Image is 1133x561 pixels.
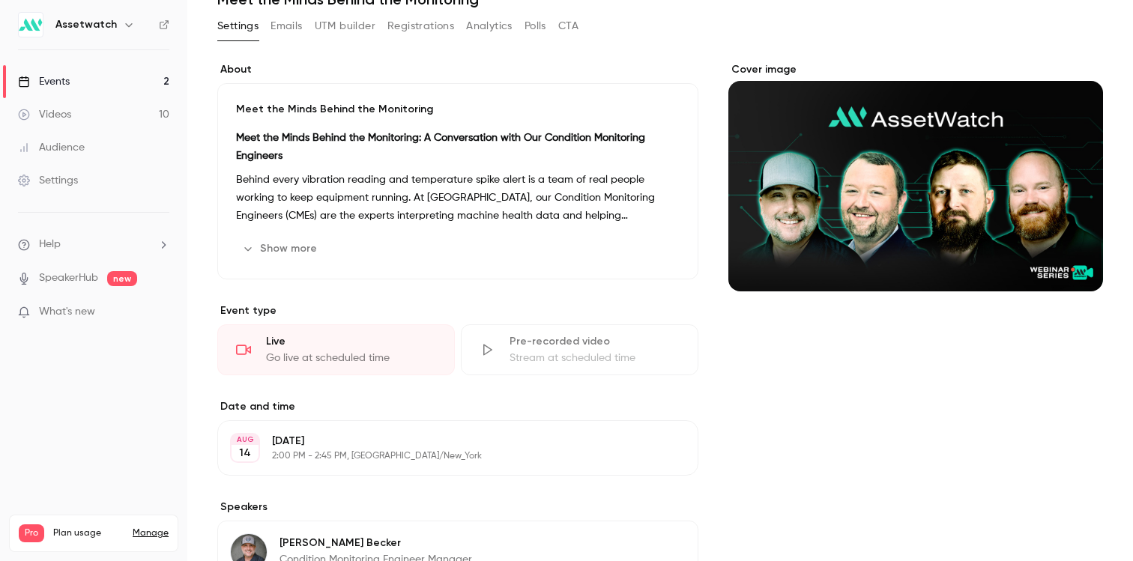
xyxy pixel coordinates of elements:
div: Pre-recorded video [510,334,680,349]
label: About [217,62,698,77]
label: Date and time [217,399,698,414]
p: Behind every vibration reading and temperature spike alert is a team of real people working to ke... [236,171,680,225]
div: Stream at scheduled time [510,351,680,366]
div: Live [266,334,436,349]
li: help-dropdown-opener [18,237,169,252]
div: Go live at scheduled time [266,351,436,366]
div: Pre-recorded videoStream at scheduled time [461,324,698,375]
h6: Assetwatch [55,17,117,32]
div: Videos [18,107,71,122]
p: 2:00 PM - 2:45 PM, [GEOGRAPHIC_DATA]/New_York [272,450,619,462]
strong: Meet the Minds Behind the Monitoring: A Conversation with Our Condition Monitoring Engineers [236,133,645,161]
button: UTM builder [315,14,375,38]
label: Speakers [217,500,698,515]
img: Assetwatch [19,13,43,37]
a: SpeakerHub [39,270,98,286]
div: AUG [232,434,259,445]
p: [PERSON_NAME] Becker [280,536,601,551]
a: Manage [133,527,169,539]
span: Pro [19,524,44,542]
span: Plan usage [53,527,124,539]
div: Events [18,74,70,89]
p: 14 [239,446,251,461]
p: Event type [217,303,698,318]
button: Settings [217,14,259,38]
button: CTA [558,14,578,38]
div: Settings [18,173,78,188]
button: Show more [236,237,326,261]
div: LiveGo live at scheduled time [217,324,455,375]
button: Registrations [387,14,454,38]
span: Help [39,237,61,252]
span: What's new [39,304,95,320]
span: new [107,271,137,286]
button: Emails [271,14,302,38]
p: Meet the Minds Behind the Monitoring [236,102,680,117]
label: Cover image [728,62,1103,77]
div: Audience [18,140,85,155]
p: [DATE] [272,434,619,449]
button: Polls [525,14,546,38]
button: Analytics [466,14,513,38]
section: Cover image [728,62,1103,291]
